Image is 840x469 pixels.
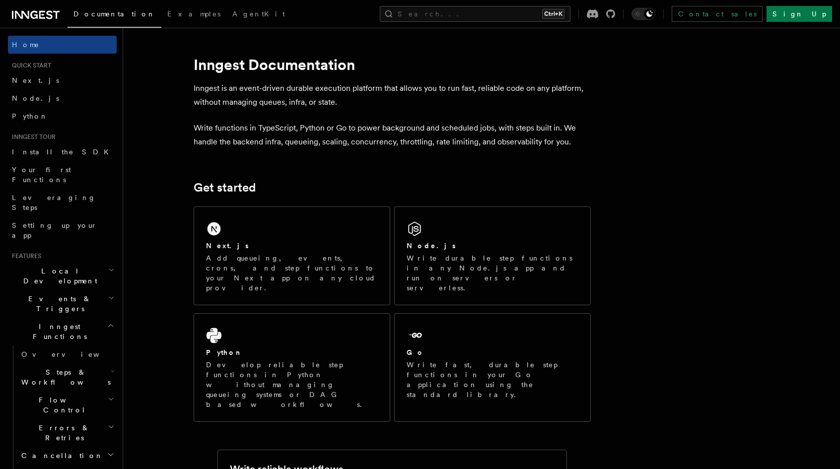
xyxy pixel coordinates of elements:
[407,360,578,400] p: Write fast, durable step functions in your Go application using the standard library.
[17,367,111,387] span: Steps & Workflows
[8,143,117,161] a: Install the SDK
[8,161,117,189] a: Your first Functions
[8,290,117,318] button: Events & Triggers
[394,206,591,305] a: Node.jsWrite durable step functions in any Node.js app and run on servers or serverless.
[542,9,564,19] kbd: Ctrl+K
[407,347,424,357] h2: Go
[12,166,71,184] span: Your first Functions
[12,148,115,156] span: Install the SDK
[17,395,108,415] span: Flow Control
[68,3,161,28] a: Documentation
[12,112,48,120] span: Python
[8,216,117,244] a: Setting up your app
[394,313,591,422] a: GoWrite fast, durable step functions in your Go application using the standard library.
[12,76,59,84] span: Next.js
[8,252,41,260] span: Features
[21,350,124,358] span: Overview
[17,391,117,419] button: Flow Control
[8,89,117,107] a: Node.js
[12,221,97,239] span: Setting up your app
[17,451,103,461] span: Cancellation
[17,423,108,443] span: Errors & Retries
[194,81,591,109] p: Inngest is an event-driven durable execution platform that allows you to run fast, reliable code ...
[8,62,51,69] span: Quick start
[8,322,107,341] span: Inngest Functions
[17,363,117,391] button: Steps & Workflows
[206,360,378,409] p: Develop reliable step functions in Python without managing queueing systems or DAG based workflows.
[73,10,155,18] span: Documentation
[8,262,117,290] button: Local Development
[167,10,220,18] span: Examples
[8,71,117,89] a: Next.js
[8,266,108,286] span: Local Development
[206,253,378,293] p: Add queueing, events, crons, and step functions to your Next app on any cloud provider.
[194,206,390,305] a: Next.jsAdd queueing, events, crons, and step functions to your Next app on any cloud provider.
[12,194,96,211] span: Leveraging Steps
[194,56,591,73] h1: Inngest Documentation
[17,419,117,447] button: Errors & Retries
[8,294,108,314] span: Events & Triggers
[17,447,117,465] button: Cancellation
[12,40,40,50] span: Home
[206,241,249,251] h2: Next.js
[407,241,456,251] h2: Node.js
[8,189,117,216] a: Leveraging Steps
[8,318,117,345] button: Inngest Functions
[226,3,291,27] a: AgentKit
[8,107,117,125] a: Python
[8,36,117,54] a: Home
[194,181,256,195] a: Get started
[631,8,655,20] button: Toggle dark mode
[672,6,763,22] a: Contact sales
[380,6,570,22] button: Search...Ctrl+K
[12,94,59,102] span: Node.js
[206,347,243,357] h2: Python
[232,10,285,18] span: AgentKit
[8,133,56,141] span: Inngest tour
[407,253,578,293] p: Write durable step functions in any Node.js app and run on servers or serverless.
[17,345,117,363] a: Overview
[161,3,226,27] a: Examples
[194,121,591,149] p: Write functions in TypeScript, Python or Go to power background and scheduled jobs, with steps bu...
[767,6,832,22] a: Sign Up
[194,313,390,422] a: PythonDevelop reliable step functions in Python without managing queueing systems or DAG based wo...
